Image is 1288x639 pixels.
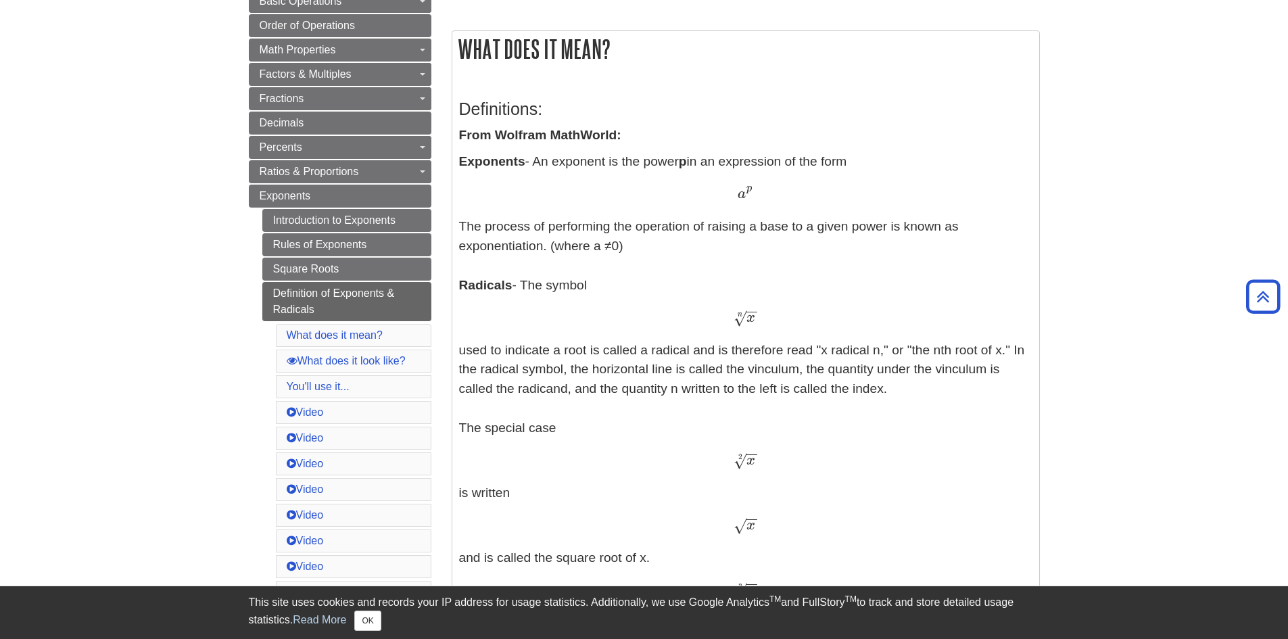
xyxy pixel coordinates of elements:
span: p [746,183,752,194]
span: x [746,518,755,533]
span: 3 [738,582,742,591]
a: Video [287,432,324,444]
span: Ratios & Proportions [260,166,359,177]
a: Video [287,406,324,418]
a: Video [287,458,324,469]
span: Fractions [260,93,304,104]
span: Factors & Multiples [260,68,352,80]
span: Order of Operations [260,20,355,31]
a: Video [287,535,324,546]
a: Fractions [249,87,431,110]
div: This site uses cookies and records your IP address for usage statistics. Additionally, we use Goo... [249,594,1040,631]
a: Math Properties [249,39,431,62]
sup: TM [845,594,857,604]
b: Exponents [459,154,525,168]
sup: TM [769,594,781,604]
h2: What does it mean? [452,31,1039,67]
span: x [746,453,755,468]
h3: Definitions: [459,99,1032,119]
a: Factors & Multiples [249,63,431,86]
a: What does it mean? [287,329,383,341]
a: Decimals [249,112,431,135]
a: Ratios & Proportions [249,160,431,183]
a: You'll use it... [287,381,350,392]
a: Order of Operations [249,14,431,37]
a: Percents [249,136,431,159]
span: Decimals [260,117,304,128]
a: Exponents [249,185,431,208]
a: Back to Top [1241,287,1285,306]
a: Video [287,509,324,521]
span: 2 [738,452,742,461]
a: Video [287,561,324,572]
span: Exponents [260,190,311,202]
span: Math Properties [260,44,336,55]
span: √ [734,309,746,327]
a: Square Roots [262,258,431,281]
a: Rules of Exponents [262,233,431,256]
span: √ [734,582,746,600]
span: n [738,311,742,318]
button: Close [354,611,381,631]
b: p [679,154,687,168]
a: Read More [293,614,346,625]
strong: From Wolfram MathWorld: [459,128,621,142]
a: What does it look like? [287,355,406,366]
span: x [746,310,755,325]
span: a [738,187,746,202]
span: √ [734,517,746,535]
a: Video [287,483,324,495]
span: Percents [260,141,302,153]
a: Introduction to Exponents [262,209,431,232]
a: Definition of Exponents & Radicals [262,282,431,321]
span: √ [734,452,746,470]
b: Radicals [459,278,512,292]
